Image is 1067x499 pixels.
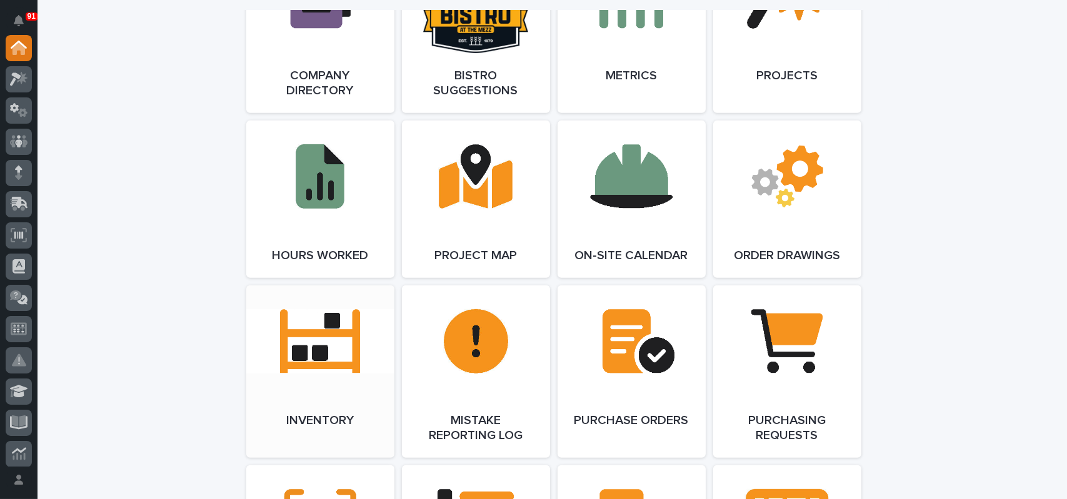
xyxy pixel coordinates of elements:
a: Hours Worked [246,121,394,278]
button: Notifications [6,7,32,34]
p: 91 [28,12,36,21]
a: Order Drawings [713,121,861,278]
a: Purchasing Requests [713,285,861,458]
a: Mistake Reporting Log [402,285,550,458]
a: Purchase Orders [558,285,706,458]
a: On-Site Calendar [558,121,706,278]
a: Inventory [246,285,394,458]
a: Project Map [402,121,550,278]
div: Notifications91 [16,15,32,35]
